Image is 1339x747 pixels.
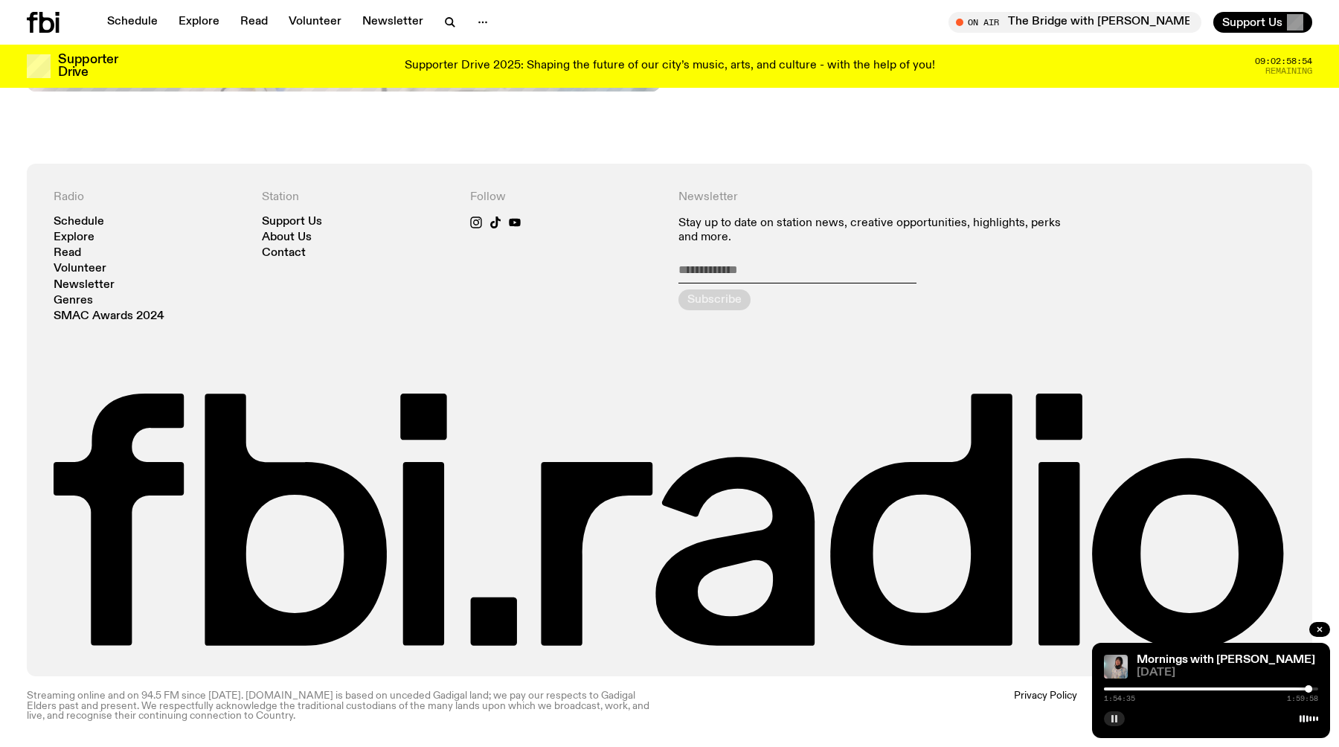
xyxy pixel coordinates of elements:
a: Read [54,248,81,259]
a: Explore [54,232,94,243]
a: Genres [54,295,93,307]
img: Kana Frazer is smiling at the camera with her head tilted slightly to her left. She wears big bla... [1104,655,1128,679]
span: 09:02:58:54 [1255,57,1312,65]
a: About Us [262,232,312,243]
button: On AirThe Bridge with [PERSON_NAME] [948,12,1201,33]
a: Newsletter [353,12,432,33]
a: Schedule [54,217,104,228]
h4: Follow [470,190,661,205]
span: Remaining [1265,67,1312,75]
p: Stay up to date on station news, creative opportunities, highlights, perks and more. [678,217,1077,245]
a: Schedule [98,12,167,33]
p: Streaming online and on 94.5 FM since [DATE]. [DOMAIN_NAME] is based on unceded Gadigal land; we ... [27,691,661,721]
a: Mornings with [PERSON_NAME] [1137,654,1315,666]
a: Privacy Policy [1014,691,1077,721]
span: [DATE] [1137,667,1318,679]
a: Support Us [262,217,322,228]
a: Contact [262,248,306,259]
span: 1:59:58 [1287,695,1318,702]
a: Newsletter [54,280,115,291]
h4: Radio [54,190,244,205]
h4: Newsletter [678,190,1077,205]
h3: Supporter Drive [58,54,118,79]
a: Read [231,12,277,33]
a: Volunteer [54,263,106,275]
h4: Station [262,190,452,205]
a: Volunteer [280,12,350,33]
button: Subscribe [678,289,751,310]
a: SMAC Awards 2024 [54,311,164,322]
span: Support Us [1222,16,1282,29]
span: 1:54:35 [1104,695,1135,702]
p: Supporter Drive 2025: Shaping the future of our city’s music, arts, and culture - with the help o... [405,60,935,73]
a: Explore [170,12,228,33]
button: Support Us [1213,12,1312,33]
